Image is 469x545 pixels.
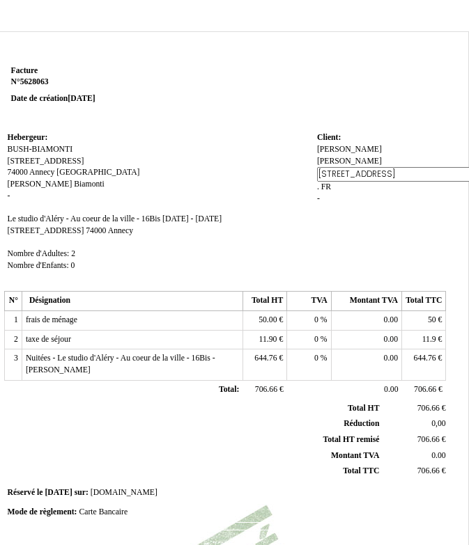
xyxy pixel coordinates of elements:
span: 50 [428,315,436,324]
td: 2 [4,330,22,349]
span: [DOMAIN_NAME] [91,488,157,497]
span: [DATE] [68,94,95,103]
td: 1 [4,311,22,331]
td: 3 [4,349,22,380]
span: 0.00 [384,335,398,344]
span: . [317,182,319,191]
span: [DATE] - [DATE] [162,214,222,223]
strong: Date de création [11,94,95,103]
th: Total TTC [402,292,446,311]
td: € [243,349,286,380]
span: 0 [314,315,318,324]
span: 11.9 [422,335,436,344]
span: 74000 [86,226,106,235]
td: € [402,349,446,380]
span: [PERSON_NAME] [317,157,382,166]
th: TVA [287,292,331,311]
span: Nombre d'Adultes: [8,249,70,258]
span: Montant TVA [331,451,379,460]
span: Hebergeur: [8,133,48,142]
span: 5628063 [20,77,49,86]
span: 2 [71,249,75,258]
span: 644.76 [414,354,436,363]
span: Total HT [348,404,379,413]
th: Montant TVA [331,292,401,311]
td: € [382,432,448,448]
td: € [243,311,286,331]
span: sur: [75,488,89,497]
span: Carte Bancaire [79,507,128,516]
strong: N° [11,77,178,88]
span: Facture [11,66,38,75]
span: 0 [314,335,318,344]
span: Réservé le [8,488,43,497]
span: 0.00 [431,451,445,460]
span: Nombre d'Enfants: [8,261,69,270]
span: 74000 [8,168,28,177]
span: - [8,191,10,200]
span: Total: [219,385,239,394]
span: Mode de règlement: [8,507,77,516]
span: BUSH-BIAMONTI [8,145,73,154]
span: [DATE] [45,488,72,497]
td: € [243,330,286,349]
span: FR [321,182,331,191]
span: 0.00 [384,354,398,363]
span: 0.00 [384,385,398,394]
span: Total HT remisé [323,435,379,444]
span: 50.00 [259,315,277,324]
span: 0 [71,261,75,270]
span: Annecy [108,226,133,235]
span: Réduction [344,419,379,428]
span: 706.66 [414,385,436,394]
th: Total HT [243,292,286,311]
span: [STREET_ADDRESS] [8,226,84,235]
span: frais de ménage [26,315,77,324]
span: [PERSON_NAME] [317,145,382,154]
span: 0 [314,354,318,363]
td: € [402,380,446,400]
td: % [287,311,331,331]
td: % [287,330,331,349]
span: - [317,194,320,203]
span: 644.76 [254,354,277,363]
th: N° [4,292,22,311]
span: Nuitées - Le studio d'Aléry - Au coeur de la ville - 16Bis - [PERSON_NAME] [26,354,215,374]
td: € [382,464,448,480]
span: Annecy [29,168,54,177]
span: Client: [317,133,341,142]
span: Le studio d'Aléry - Au coeur de la ville - 16Bis [8,214,161,223]
td: € [402,330,446,349]
span: 706.66 [255,385,277,394]
span: 0.00 [384,315,398,324]
span: 706.66 [417,466,440,475]
span: [PERSON_NAME] [8,180,72,189]
span: Biamonti [74,180,105,189]
span: [GEOGRAPHIC_DATA] [56,168,139,177]
span: 706.66 [417,435,440,444]
span: 0,00 [431,419,445,428]
td: € [243,380,286,400]
span: Total TTC [343,466,379,475]
td: € [382,401,448,416]
td: € [402,311,446,331]
span: [STREET_ADDRESS] [8,157,84,166]
th: Désignation [22,292,243,311]
span: 11.90 [259,335,277,344]
span: taxe de séjour [26,335,71,344]
td: % [287,349,331,380]
span: 706.66 [417,404,440,413]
